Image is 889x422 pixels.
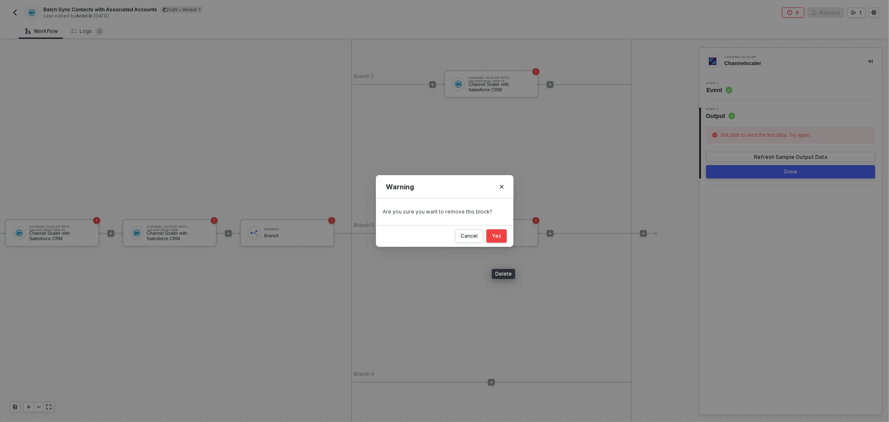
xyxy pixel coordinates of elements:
div: Workflow [25,28,58,35]
span: Step 2 [706,108,735,111]
div: Branch 4 [354,370,404,379]
button: Close [495,180,508,193]
span: icon-error-page [533,217,539,224]
div: Refresh Sample Output Data [754,153,827,161]
span: Batch Sync Contacts with Associated Accounts [43,6,157,13]
img: integration-icon [28,9,35,16]
div: Warning [386,183,503,191]
span: icon-error-page [93,217,100,224]
button: Release [808,8,844,18]
div: Branch [264,228,327,231]
span: icon-minus [36,404,41,409]
div: Step 1Event [699,82,882,94]
span: icon-play [430,82,435,87]
span: icon-error-page [211,217,218,224]
div: Branch [264,233,327,239]
span: icon-error-page [787,10,792,15]
img: back [12,9,18,16]
span: Ankit B [76,13,92,19]
div: Channel Scaler with Salesforce CRM #2 [29,225,92,229]
div: Channel Scaler with Salesforce CRM [147,225,209,229]
div: 6 [796,9,799,16]
div: Logs [71,27,104,35]
span: Event [706,86,732,94]
div: Channel Scaler with Salesforce CRM #3 [468,76,531,80]
div: Channel Scaler with Salesforce CRM [29,231,92,241]
span: icon-play [226,231,231,236]
img: icon [133,229,140,237]
span: icon-play [108,231,113,236]
button: Refresh Sample Output Data [706,152,875,162]
span: Output [706,112,735,120]
span: icon-error-page [328,217,335,224]
div: Are you sure you want to remove this block? [383,208,507,215]
span: icon-edit [162,7,167,12]
span: icon-play [26,404,31,409]
img: icon [455,80,462,88]
button: 1 [847,8,866,18]
span: icon-collapse-right [868,59,873,64]
span: icon-play [489,380,494,385]
div: Yes [492,233,501,239]
div: Done [784,168,797,175]
span: minus-circle [712,133,717,138]
button: Cancel [455,229,483,243]
div: Branch 2 [354,73,404,81]
span: icon-play [641,231,646,236]
button: back [10,8,20,18]
span: icon-error-page [533,68,539,75]
span: icon-versioning [851,10,856,15]
img: icon [15,229,23,237]
div: Draft • Version 1 [160,6,202,13]
span: icon-play [548,231,553,236]
span: Step 1 [706,82,732,85]
div: Not able to send the test data. Try again. [719,129,813,141]
div: 1 [859,9,862,16]
button: 6 [782,8,804,18]
img: integration-icon [709,58,716,65]
img: icon [250,229,258,237]
button: Done [706,165,875,178]
div: Channel Scaler with Salesforce CRM [147,231,209,241]
div: Channel Scaler with Salesforce CRM [468,82,531,92]
span: icon-expand [46,404,51,409]
button: Yes [486,229,507,243]
span: icon-play [548,82,553,87]
div: Delete [492,269,515,279]
div: Cancel [461,233,478,239]
div: Branch 3 [354,221,404,230]
sup: 0 [95,27,104,35]
div: Last edited by - [DATE] [43,13,444,19]
div: Channelscaler [724,60,854,67]
div: Step 2Output Not able to send the test data. Try again.Refresh Sample Output DataDone [699,108,882,178]
span: icon-settings [871,10,876,15]
div: Channelscaler [724,55,849,59]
